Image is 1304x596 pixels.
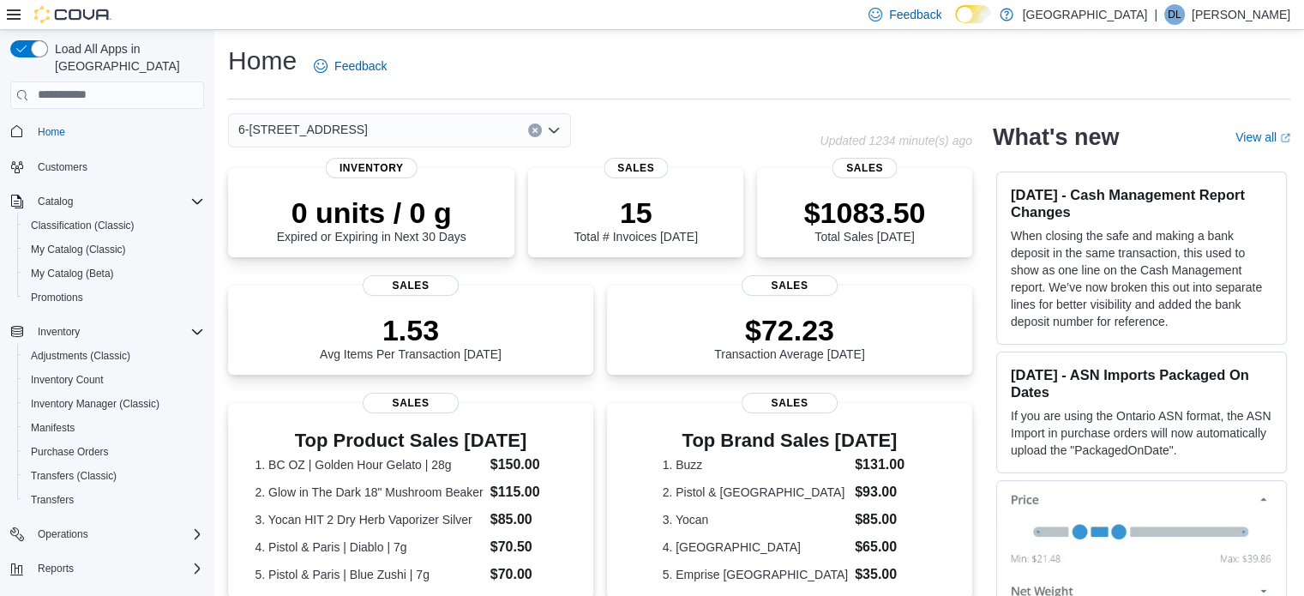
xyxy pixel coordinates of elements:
div: Avg Items Per Transaction [DATE] [320,313,502,361]
a: Purchase Orders [24,442,116,462]
h3: Top Brand Sales [DATE] [663,430,917,451]
dd: $65.00 [855,537,916,557]
dd: $93.00 [855,482,916,503]
button: Inventory Count [17,368,211,392]
span: My Catalog (Beta) [24,263,204,284]
span: Sales [742,393,838,413]
span: Promotions [31,291,83,304]
span: Classification (Classic) [24,215,204,236]
div: Total # Invoices [DATE] [574,196,697,244]
span: 6-[STREET_ADDRESS] [238,119,368,140]
span: Adjustments (Classic) [31,349,130,363]
dd: $70.00 [490,564,567,585]
span: Transfers [24,490,204,510]
a: View allExternal link [1235,130,1290,144]
a: Customers [31,157,94,178]
a: Classification (Classic) [24,215,141,236]
h2: What's new [993,123,1119,151]
a: My Catalog (Beta) [24,263,121,284]
input: Dark Mode [955,5,991,23]
span: Reports [31,558,204,579]
a: Inventory Manager (Classic) [24,394,166,414]
span: My Catalog (Beta) [31,267,114,280]
svg: External link [1280,133,1290,143]
a: Adjustments (Classic) [24,346,137,366]
p: If you are using the Ontario ASN format, the ASN Import in purchase orders will now automatically... [1011,407,1272,459]
a: Manifests [24,418,81,438]
span: Transfers (Classic) [24,466,204,486]
a: My Catalog (Classic) [24,239,133,260]
dd: $131.00 [855,455,916,475]
span: Inventory Manager (Classic) [24,394,204,414]
p: $72.23 [714,313,865,347]
h3: [DATE] - Cash Management Report Changes [1011,186,1272,220]
dt: 5. Pistol & Paris | Blue Zushi | 7g [255,566,484,583]
span: Sales [604,158,668,178]
span: Home [38,125,65,139]
button: Customers [3,154,211,179]
span: Purchase Orders [24,442,204,462]
span: Feedback [334,57,387,75]
dd: $85.00 [490,509,567,530]
a: Transfers (Classic) [24,466,123,486]
dt: 4. Pistol & Paris | Diablo | 7g [255,539,484,556]
span: Sales [832,158,897,178]
a: Inventory Count [24,370,111,390]
button: Inventory [3,320,211,344]
span: Customers [38,160,87,174]
dt: 3. Yocan [663,511,849,528]
span: Reports [38,562,74,575]
p: Updated 1234 minute(s) ago [820,134,971,147]
a: Transfers [24,490,81,510]
button: Clear input [528,123,542,137]
button: Reports [3,557,211,581]
span: Catalog [31,191,204,212]
h3: [DATE] - ASN Imports Packaged On Dates [1011,366,1272,400]
button: Open list of options [547,123,561,137]
span: Sales [363,275,459,296]
button: Catalog [3,190,211,214]
div: Dayle Lewis [1164,4,1185,25]
span: DL [1168,4,1181,25]
span: Sales [742,275,838,296]
dd: $115.00 [490,482,567,503]
button: Reports [31,558,81,579]
button: Catalog [31,191,80,212]
span: Inventory [31,322,204,342]
span: Inventory Count [31,373,104,387]
button: Classification (Classic) [17,214,211,238]
p: $1083.50 [804,196,926,230]
span: Dark Mode [955,23,956,24]
img: Cova [34,6,111,23]
p: [GEOGRAPHIC_DATA] [1022,4,1147,25]
dt: 5. Emprise [GEOGRAPHIC_DATA] [663,566,849,583]
h3: Top Product Sales [DATE] [255,430,567,451]
dd: $70.50 [490,537,567,557]
button: Promotions [17,286,211,310]
span: Home [31,121,204,142]
span: Manifests [24,418,204,438]
dd: $35.00 [855,564,916,585]
button: Operations [31,524,95,545]
button: Inventory Manager (Classic) [17,392,211,416]
span: Inventory [38,325,80,339]
div: Expired or Expiring in Next 30 Days [277,196,466,244]
span: My Catalog (Classic) [31,243,126,256]
span: Inventory Count [24,370,204,390]
p: | [1154,4,1157,25]
dd: $85.00 [855,509,916,530]
span: Purchase Orders [31,445,109,459]
a: Home [31,122,72,142]
dt: 4. [GEOGRAPHIC_DATA] [663,539,849,556]
div: Total Sales [DATE] [804,196,926,244]
span: Operations [38,527,88,541]
button: Transfers [17,488,211,512]
span: Inventory Manager (Classic) [31,397,159,411]
button: My Catalog (Beta) [17,262,211,286]
a: Promotions [24,287,90,308]
button: Transfers (Classic) [17,464,211,488]
button: Purchase Orders [17,440,211,464]
span: Customers [31,156,204,178]
button: Manifests [17,416,211,440]
span: My Catalog (Classic) [24,239,204,260]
